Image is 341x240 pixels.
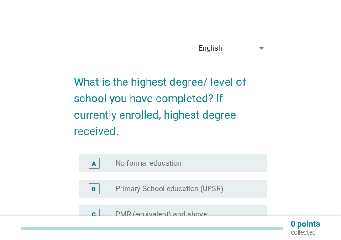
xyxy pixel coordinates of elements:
[291,220,320,228] p: 0 points
[199,44,222,52] div: English
[92,184,96,194] div: B
[92,159,96,168] div: A
[92,210,96,219] div: C
[74,65,267,140] h2: What is the highest degree/ level of school you have completed? If currently enrolled, highest de...
[115,184,224,193] label: Primary School education (UPSR)
[115,210,207,219] label: PMR (equivalent) and above
[115,159,182,168] label: No formal education
[291,228,320,236] p: collected
[256,43,267,54] i: arrow_drop_down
